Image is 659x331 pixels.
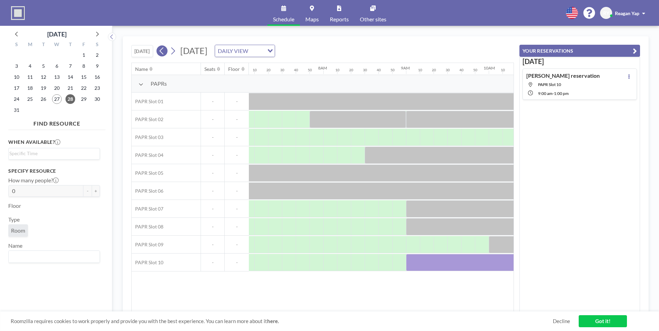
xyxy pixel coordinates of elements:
[63,41,77,50] div: T
[473,68,477,72] div: 50
[377,68,381,72] div: 40
[538,91,552,96] span: 9:00 AM
[360,17,386,22] span: Other sites
[579,315,627,327] a: Got it!
[201,242,224,248] span: -
[8,216,20,223] label: Type
[65,83,75,93] span: Thursday, August 21, 2025
[79,61,89,71] span: Friday, August 8, 2025
[225,152,249,158] span: -
[201,206,224,212] span: -
[79,50,89,60] span: Friday, August 1, 2025
[11,318,553,324] span: Roomzilla requires cookies to work properly and provide you with the best experience. You can lea...
[216,46,250,55] span: DAILY VIEW
[8,242,22,249] label: Name
[79,83,89,93] span: Friday, August 22, 2025
[52,94,62,104] span: Wednesday, August 27, 2025
[65,72,75,82] span: Thursday, August 14, 2025
[12,61,21,71] span: Sunday, August 3, 2025
[459,68,464,72] div: 40
[12,94,21,104] span: Sunday, August 24, 2025
[9,251,100,263] div: Search for option
[12,72,21,82] span: Sunday, August 10, 2025
[92,94,102,104] span: Saturday, August 30, 2025
[215,45,275,57] div: Search for option
[201,116,224,122] span: -
[225,242,249,248] span: -
[12,83,21,93] span: Sunday, August 17, 2025
[132,188,163,194] span: PAPR Slot 06
[225,170,249,176] span: -
[225,224,249,230] span: -
[349,68,353,72] div: 20
[484,65,495,71] div: 10AM
[132,134,163,140] span: PAPR Slot 03
[39,61,48,71] span: Tuesday, August 5, 2025
[132,259,163,266] span: PAPR Slot 10
[253,68,257,72] div: 10
[201,98,224,105] span: -
[12,105,21,115] span: Sunday, August 31, 2025
[201,224,224,230] span: -
[52,72,62,82] span: Wednesday, August 13, 2025
[554,91,569,96] span: 1:00 PM
[11,227,25,234] span: Room
[132,170,163,176] span: PAPR Slot 05
[603,10,609,16] span: RY
[446,68,450,72] div: 30
[132,224,163,230] span: PAPR Slot 08
[132,242,163,248] span: PAPR Slot 09
[79,72,89,82] span: Friday, August 15, 2025
[39,72,48,82] span: Tuesday, August 12, 2025
[11,6,25,20] img: organization-logo
[201,134,224,140] span: -
[330,17,349,22] span: Reports
[151,80,167,87] span: PAPRs
[77,41,90,50] div: F
[8,168,100,174] h3: Specify resource
[225,98,249,105] span: -
[135,66,148,72] div: Name
[8,177,59,184] label: How many people?
[180,45,207,56] span: [DATE]
[25,72,35,82] span: Monday, August 11, 2025
[519,45,640,57] button: YOUR RESERVATIONS
[501,68,505,72] div: 10
[250,46,263,55] input: Search for option
[23,41,37,50] div: M
[294,68,298,72] div: 40
[25,94,35,104] span: Monday, August 25, 2025
[52,61,62,71] span: Wednesday, August 6, 2025
[615,10,639,16] span: Reagan Yap
[552,91,554,96] span: -
[280,68,284,72] div: 30
[318,65,327,71] div: 8AM
[225,188,249,194] span: -
[432,68,436,72] div: 20
[65,94,75,104] span: Thursday, August 28, 2025
[39,94,48,104] span: Tuesday, August 26, 2025
[273,17,294,22] span: Schedule
[225,259,249,266] span: -
[132,116,163,122] span: PAPR Slot 02
[363,68,367,72] div: 30
[90,41,104,50] div: S
[25,83,35,93] span: Monday, August 18, 2025
[132,152,163,158] span: PAPR Slot 04
[47,29,67,39] div: [DATE]
[92,83,102,93] span: Saturday, August 23, 2025
[9,148,100,159] div: Search for option
[52,83,62,93] span: Wednesday, August 20, 2025
[132,98,163,105] span: PAPR Slot 01
[83,185,92,197] button: -
[132,206,163,212] span: PAPR Slot 07
[391,68,395,72] div: 50
[65,61,75,71] span: Thursday, August 7, 2025
[92,61,102,71] span: Saturday, August 9, 2025
[308,68,312,72] div: 50
[10,41,23,50] div: S
[204,66,215,72] div: Seats
[92,185,100,197] button: +
[201,259,224,266] span: -
[50,41,64,50] div: W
